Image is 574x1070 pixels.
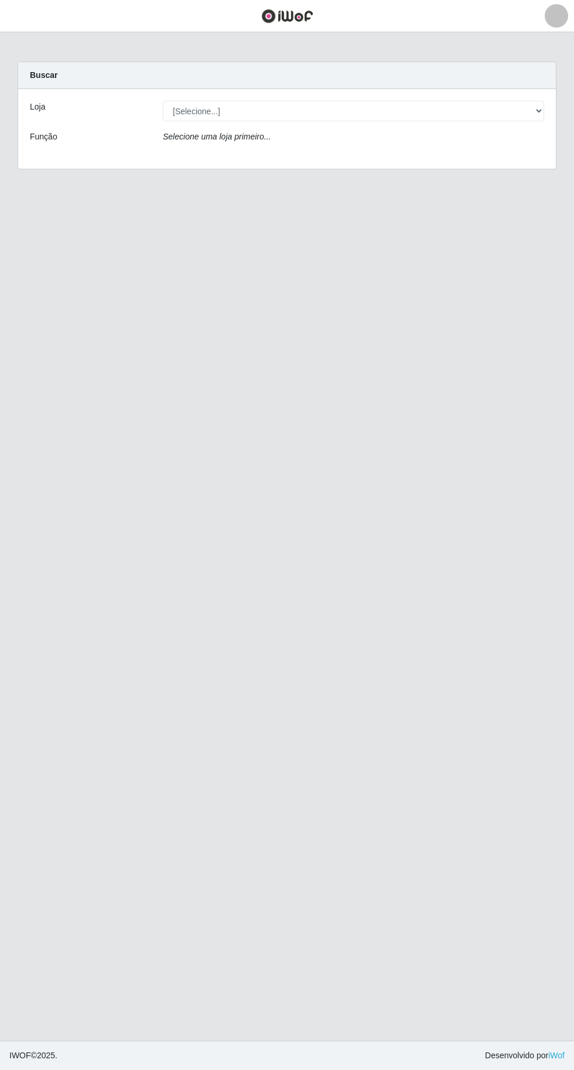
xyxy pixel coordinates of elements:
span: © 2025 . [9,1049,57,1062]
label: Loja [30,101,45,113]
span: Desenvolvido por [485,1049,565,1062]
span: IWOF [9,1051,31,1060]
a: iWof [548,1051,565,1060]
strong: Buscar [30,70,57,80]
i: Selecione uma loja primeiro... [163,132,271,141]
img: CoreUI Logo [261,9,313,23]
label: Função [30,131,57,143]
